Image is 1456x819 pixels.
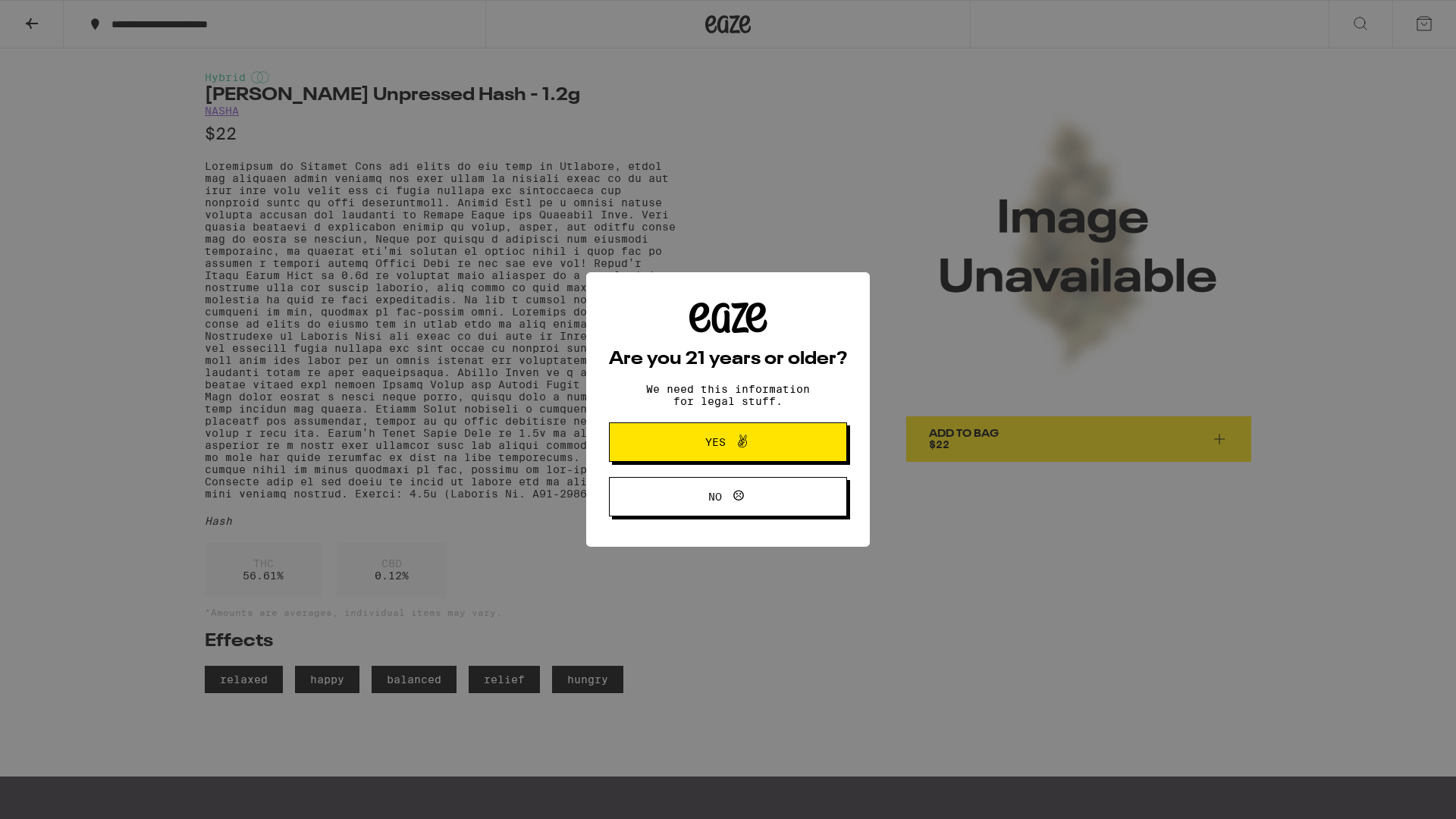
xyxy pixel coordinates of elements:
[609,477,847,516] button: No
[708,491,722,502] span: No
[609,422,847,462] button: Yes
[705,437,726,447] span: Yes
[633,383,823,407] p: We need this information for legal stuff.
[609,350,847,369] h2: Are you 21 years or older?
